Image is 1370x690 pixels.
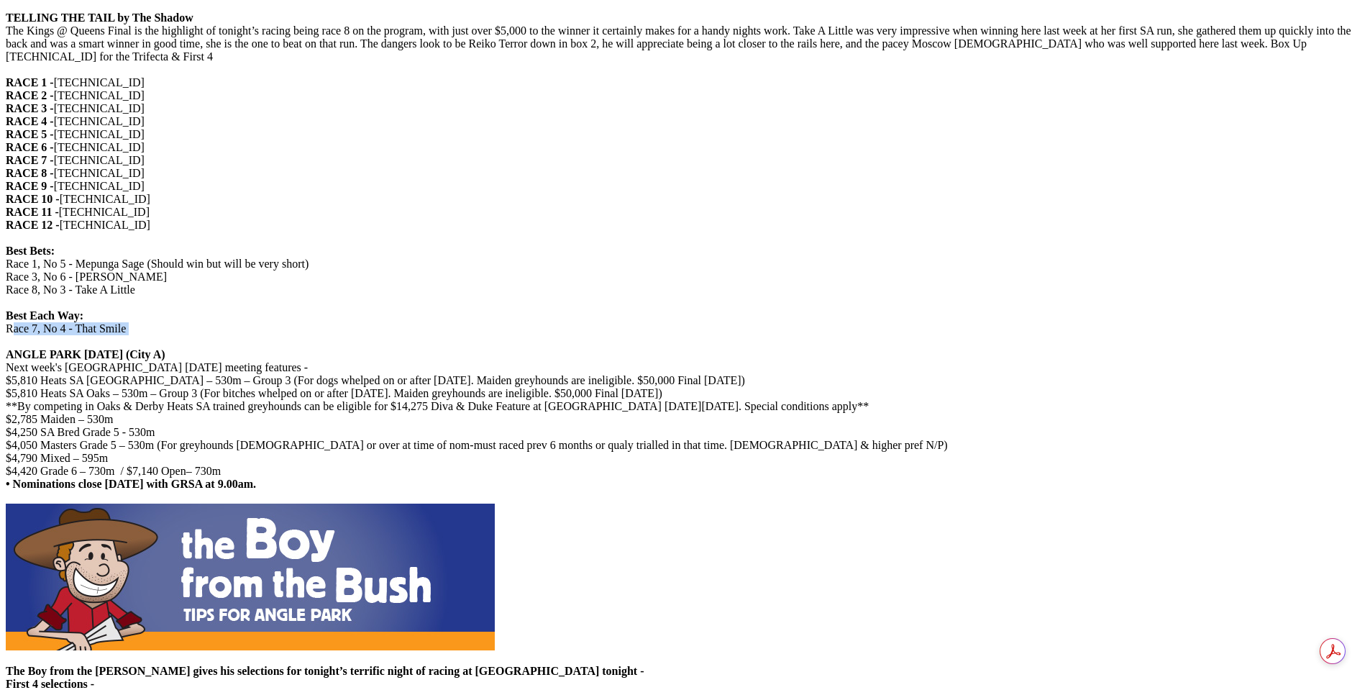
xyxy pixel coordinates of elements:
[6,12,193,24] strong: TELLING THE TAIL by The Shadow
[6,504,495,650] img: boyfromthebush.jpg
[6,89,54,101] strong: RACE 2 -
[6,115,54,127] strong: RACE 4 -
[6,141,54,153] strong: RACE 6 -
[6,154,54,166] strong: RACE 7 -
[6,245,55,257] strong: Best Bets:
[6,180,54,192] strong: RACE 9 -
[6,206,59,218] strong: RACE 11 -
[6,193,60,205] strong: RACE 10 -
[6,219,60,231] strong: RACE 12 -
[6,167,54,179] strong: RACE 8 -
[6,76,54,88] strong: RACE 1 -
[6,309,83,322] strong: Best Each Way:
[6,128,54,140] strong: RACE 5 -
[6,348,165,360] strong: ANGLE PARK [DATE] (City A)
[6,102,54,114] strong: RACE 3 -
[6,478,256,490] strong: • Nominations close [DATE] with GRSA at 9.00am.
